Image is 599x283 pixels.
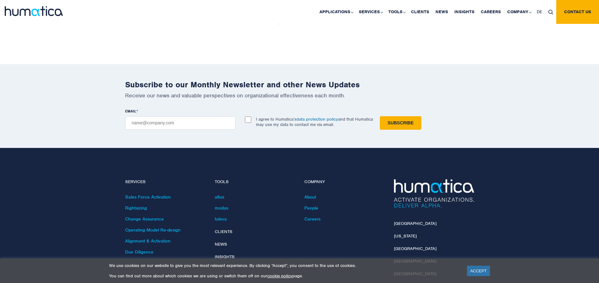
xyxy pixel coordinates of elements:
a: [US_STATE] [394,233,417,239]
a: About [304,194,316,200]
h2: Subscribe to our Monthly Newsletter and other News Updates [125,80,474,90]
a: Rightsizing [125,205,147,211]
p: We use cookies on our website to give you the most relevant experience. By clicking “Accept”, you... [109,263,459,268]
img: Humatica [394,179,474,208]
span: DE [537,9,542,14]
p: I agree to Humatica’s and that Humatica may use my data to contact me via email. [256,117,373,127]
img: search_icon [548,10,553,14]
a: Sales Force Activation [125,194,171,200]
img: logo [5,6,63,16]
a: [GEOGRAPHIC_DATA] [394,221,436,226]
a: cookie policy [267,273,292,279]
p: Receive our news and valuable perspectives on organizational effectiveness each month. [125,92,474,99]
a: [GEOGRAPHIC_DATA] [394,246,436,251]
a: ACCEPT [467,266,490,276]
h4: Company [304,179,385,185]
a: People [304,205,318,211]
a: Insights [215,254,235,259]
a: taleva [215,216,227,222]
a: Alignment & Activation [125,238,170,244]
span: EMAIL [125,109,136,114]
input: Subscribe [380,116,421,130]
h4: Services [125,179,205,185]
a: data protection policy [297,117,338,122]
h4: Tools [215,179,295,185]
input: I agree to Humatica’sdata protection policyand that Humatica may use my data to contact me via em... [245,117,251,123]
a: News [215,242,227,247]
a: altus [215,194,224,200]
a: Careers [304,216,320,222]
a: Clients [215,229,232,234]
a: Change Assurance [125,216,164,222]
input: name@company.com [125,116,236,130]
a: Operating Model Re-design [125,227,180,233]
a: modas [215,205,228,211]
p: You can find out more about which cookies we are using or switch them off on our page. [109,273,459,279]
a: Due Diligence [125,249,153,255]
